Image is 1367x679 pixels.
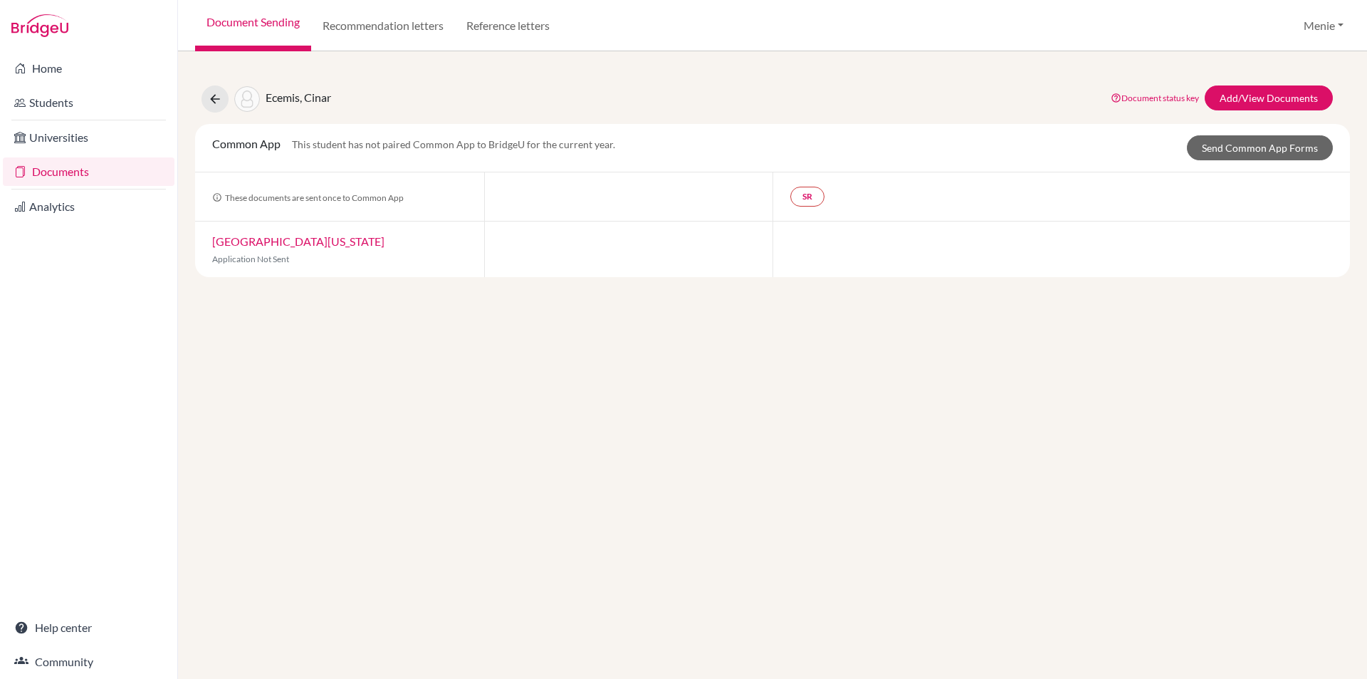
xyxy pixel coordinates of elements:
a: Community [3,648,174,676]
a: Add/View Documents [1205,85,1333,110]
span: These documents are sent once to Common App [212,192,404,203]
a: Analytics [3,192,174,221]
a: Document status key [1111,93,1199,103]
span: Common App [212,137,281,150]
a: SR [790,187,824,207]
span: Ecemis, Cinar [266,90,331,104]
span: This student has not paired Common App to BridgeU for the current year. [292,138,615,150]
a: Universities [3,123,174,152]
a: Send Common App Forms [1187,135,1333,160]
a: Documents [3,157,174,186]
a: [GEOGRAPHIC_DATA][US_STATE] [212,234,384,248]
button: Menie [1297,12,1350,39]
a: Students [3,88,174,117]
span: Application Not Sent [212,254,289,264]
a: Home [3,54,174,83]
a: Help center [3,613,174,642]
img: Bridge-U [11,14,68,37]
